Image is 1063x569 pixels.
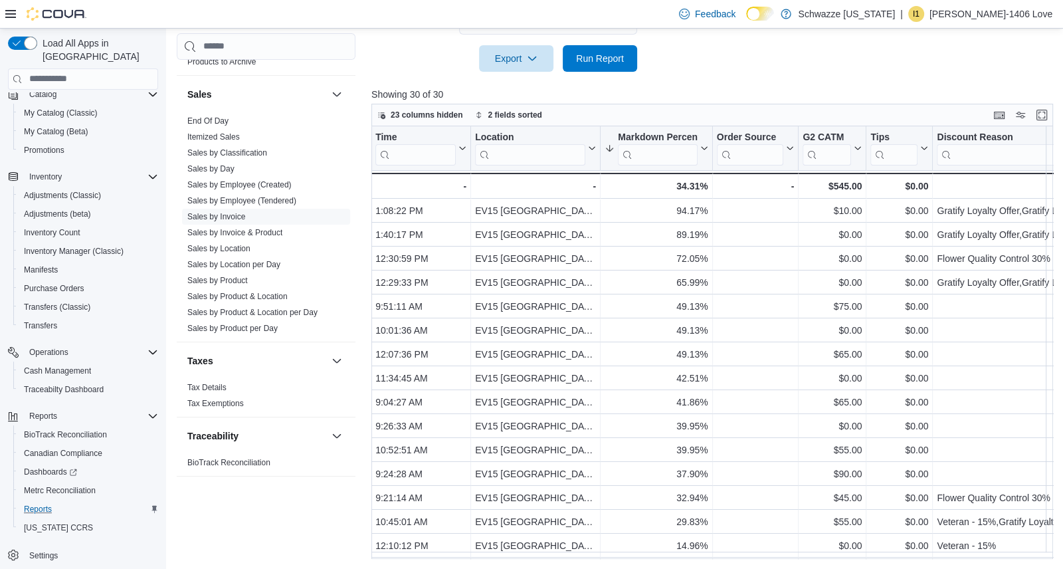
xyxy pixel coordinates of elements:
span: Canadian Compliance [19,445,158,461]
span: BioTrack Reconciliation [19,427,158,443]
span: Sales by Invoice [187,211,245,222]
div: $545.00 [803,178,862,194]
div: $0.00 [870,418,928,434]
div: 89.19% [605,227,708,243]
div: Location [475,131,585,165]
span: Sales by Product per Day [187,323,278,334]
button: Display options [1013,107,1028,123]
div: EV15 [GEOGRAPHIC_DATA] [475,275,596,290]
a: Transfers (Classic) [19,299,96,315]
span: Sales by Product [187,275,248,286]
div: Tips [870,131,918,165]
button: Location [475,131,596,165]
a: Sales by Location per Day [187,260,280,269]
a: Sales by Location [187,244,250,253]
button: Settings [3,545,163,564]
div: $0.00 [803,275,862,290]
span: My Catalog (Classic) [24,108,98,118]
div: $0.00 [870,251,928,267]
button: Traceabilty Dashboard [13,380,163,399]
button: Inventory Manager (Classic) [13,242,163,261]
div: $0.00 [870,466,928,482]
button: Adjustments (beta) [13,205,163,223]
span: Adjustments (beta) [24,209,91,219]
button: Traceability [329,428,345,444]
div: $0.00 [870,275,928,290]
div: 32.94% [605,490,708,506]
a: Promotions [19,142,70,158]
span: Dashboards [19,464,158,480]
span: 23 columns hidden [391,110,463,120]
a: Dashboards [19,464,82,480]
p: Schwazze [US_STATE] [798,6,895,22]
div: EV15 [GEOGRAPHIC_DATA] [475,514,596,530]
span: Sales by Day [187,164,235,174]
div: 10:45:01 AM [375,514,466,530]
div: EV15 [GEOGRAPHIC_DATA] [475,346,596,362]
a: Adjustments (Classic) [19,187,106,203]
a: Sales by Product per Day [187,324,278,333]
div: 14.96% [605,538,708,554]
div: EV15 [GEOGRAPHIC_DATA] [475,203,596,219]
a: Sales by Product [187,276,248,285]
div: $0.00 [870,490,928,506]
span: Operations [24,344,158,360]
div: 29.83% [605,514,708,530]
h3: Taxes [187,354,213,368]
div: 39.95% [605,418,708,434]
div: 34.31% [605,178,708,194]
a: Metrc Reconciliation [19,483,101,499]
div: EV15 [GEOGRAPHIC_DATA] [475,227,596,243]
div: $0.00 [870,370,928,386]
div: $0.00 [870,203,928,219]
span: Dashboards [24,467,77,477]
a: Manifests [19,262,63,278]
div: 49.13% [605,322,708,338]
div: $75.00 [803,298,862,314]
span: Transfers [24,320,57,331]
p: Showing 30 of 30 [371,88,1060,101]
div: 39.95% [605,442,708,458]
div: Time [375,131,456,144]
a: Cash Management [19,363,96,379]
div: 41.86% [605,394,708,410]
div: 72.05% [605,251,708,267]
div: EV15 [GEOGRAPHIC_DATA] [475,322,596,338]
a: End Of Day [187,116,229,126]
div: 49.13% [605,346,708,362]
span: [US_STATE] CCRS [24,522,93,533]
a: [US_STATE] CCRS [19,520,98,536]
div: Markdown Percent [618,131,698,165]
div: Isaac-1406 Love [908,6,924,22]
div: $0.00 [870,298,928,314]
span: Cash Management [19,363,158,379]
button: Taxes [187,354,326,368]
a: BioTrack Reconciliation [187,458,270,467]
div: 9:04:27 AM [375,394,466,410]
div: $65.00 [803,394,862,410]
span: Purchase Orders [24,283,84,294]
div: $0.00 [803,227,862,243]
p: [PERSON_NAME]-1406 Love [929,6,1052,22]
a: Dashboards [13,463,163,481]
span: My Catalog (Classic) [19,105,158,121]
button: [US_STATE] CCRS [13,518,163,537]
span: Sales by Product & Location [187,291,288,302]
button: Reports [24,408,62,424]
div: Sales [177,113,355,342]
div: $0.00 [803,538,862,554]
div: - [717,178,795,194]
button: Inventory [24,169,67,185]
div: $10.00 [803,203,862,219]
button: Tips [870,131,928,165]
div: $0.00 [870,227,928,243]
span: Products to Archive [187,57,256,67]
div: 1:40:17 PM [375,227,466,243]
a: Products to Archive [187,57,256,66]
button: Taxes [329,353,345,369]
a: Sales by Employee (Tendered) [187,196,296,205]
button: Transfers [13,316,163,335]
div: EV15 [GEOGRAPHIC_DATA] [475,394,596,410]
